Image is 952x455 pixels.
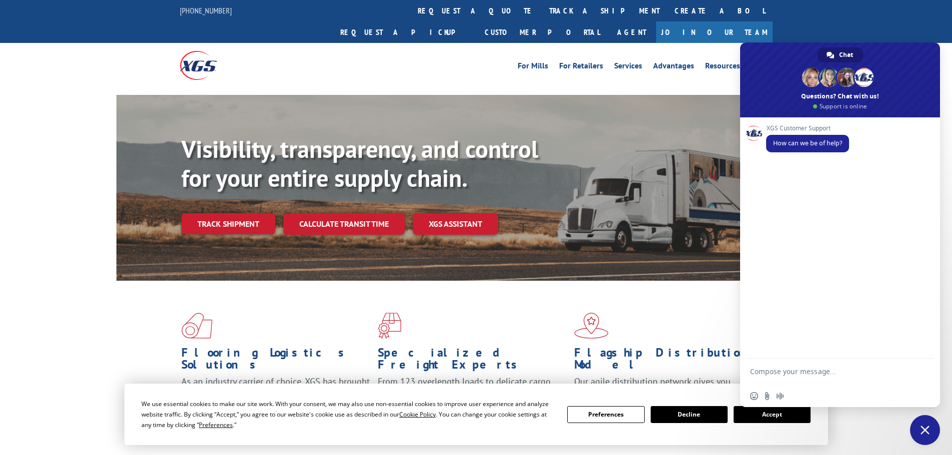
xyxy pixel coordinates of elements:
[413,213,498,235] a: XGS ASSISTANT
[333,21,477,43] a: Request a pickup
[181,376,370,411] span: As an industry carrier of choice, XGS has brought innovation and dedication to flooring logistics...
[766,125,849,132] span: XGS Customer Support
[574,376,758,399] span: Our agile distribution network gives you nationwide inventory management on demand.
[839,47,853,62] span: Chat
[181,213,275,234] a: Track shipment
[378,313,401,339] img: xgs-icon-focused-on-flooring-red
[734,406,811,423] button: Accept
[910,415,940,445] div: Close chat
[614,62,642,73] a: Services
[776,392,784,400] span: Audio message
[651,406,728,423] button: Decline
[181,133,538,193] b: Visibility, transparency, and control for your entire supply chain.
[477,21,607,43] a: Customer Portal
[653,62,694,73] a: Advantages
[705,62,740,73] a: Resources
[763,392,771,400] span: Send a file
[607,21,656,43] a: Agent
[773,139,842,147] span: How can we be of help?
[124,384,828,445] div: Cookie Consent Prompt
[750,392,758,400] span: Insert an emoji
[818,47,863,62] div: Chat
[141,399,555,430] div: We use essential cookies to make our site work. With your consent, we may also use non-essential ...
[399,410,436,419] span: Cookie Policy
[750,367,908,385] textarea: Compose your message...
[518,62,548,73] a: For Mills
[567,406,644,423] button: Preferences
[559,62,603,73] a: For Retailers
[378,376,567,420] p: From 123 overlength loads to delicate cargo, our experienced staff knows the best way to move you...
[656,21,773,43] a: Join Our Team
[574,313,609,339] img: xgs-icon-flagship-distribution-model-red
[378,347,567,376] h1: Specialized Freight Experts
[199,421,233,429] span: Preferences
[181,313,212,339] img: xgs-icon-total-supply-chain-intelligence-red
[180,5,232,15] a: [PHONE_NUMBER]
[181,347,370,376] h1: Flooring Logistics Solutions
[574,347,763,376] h1: Flagship Distribution Model
[283,213,405,235] a: Calculate transit time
